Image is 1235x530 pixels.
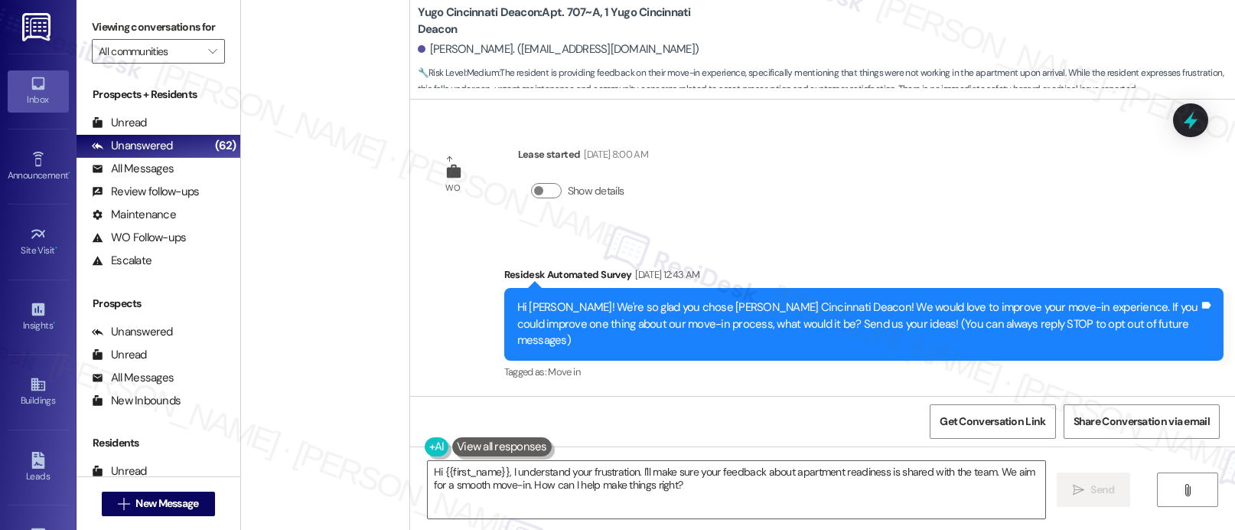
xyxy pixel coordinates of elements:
[92,15,225,39] label: Viewing conversations for
[92,138,173,154] div: Unanswered
[418,5,724,38] b: Yugo Cincinnati Deacon: Apt. 707~A, 1 Yugo Cincinnati Deacon
[504,361,1224,383] div: Tagged as:
[92,253,152,269] div: Escalate
[940,414,1045,430] span: Get Conversation Link
[504,267,1224,288] div: Residesk Automated Survey
[1057,473,1131,507] button: Send
[518,146,648,168] div: Lease started
[631,267,699,283] div: [DATE] 12:43 AM
[445,180,460,196] div: WO
[548,365,579,378] span: Move in
[92,207,176,223] div: Maintenance
[8,70,69,112] a: Inbox
[92,324,173,340] div: Unanswered
[1090,482,1114,498] span: Send
[568,183,624,199] label: Show details
[53,318,55,329] span: •
[8,221,69,263] a: Site Visit •
[102,492,215,516] button: New Message
[1074,414,1210,430] span: Share Conversation via email
[517,299,1199,348] div: Hi [PERSON_NAME]! We're so glad you chose [PERSON_NAME] Cincinnati Deacon! We would love to impro...
[92,161,174,177] div: All Messages
[77,296,240,312] div: Prospects
[92,370,174,386] div: All Messages
[92,393,181,409] div: New Inbounds
[1073,484,1084,496] i: 
[92,463,147,479] div: Unread
[22,13,54,41] img: ResiDesk Logo
[92,230,186,246] div: WO Follow-ups
[92,347,147,363] div: Unread
[99,39,200,64] input: All communities
[580,146,648,162] div: [DATE] 8:00 AM
[77,435,240,451] div: Residents
[428,461,1045,519] textarea: Hi {{first_name}}, I understand your frustration. I'll make sure your feedback about apartment re...
[8,447,69,489] a: Leads
[211,134,240,158] div: (62)
[418,41,699,57] div: [PERSON_NAME]. ([EMAIL_ADDRESS][DOMAIN_NAME])
[68,168,70,178] span: •
[1181,484,1193,496] i: 
[55,243,57,254] span: •
[92,184,199,200] div: Review follow-ups
[418,67,499,79] strong: 🔧 Risk Level: Medium
[418,65,1235,98] span: : The resident is providing feedback on their move-in experience, specifically mentioning that th...
[77,87,240,103] div: Prospects + Residents
[92,115,147,131] div: Unread
[8,296,69,338] a: Insights •
[930,404,1055,439] button: Get Conversation Link
[1064,404,1220,439] button: Share Conversation via email
[8,371,69,413] a: Buildings
[118,498,129,510] i: 
[208,45,217,57] i: 
[135,496,198,512] span: New Message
